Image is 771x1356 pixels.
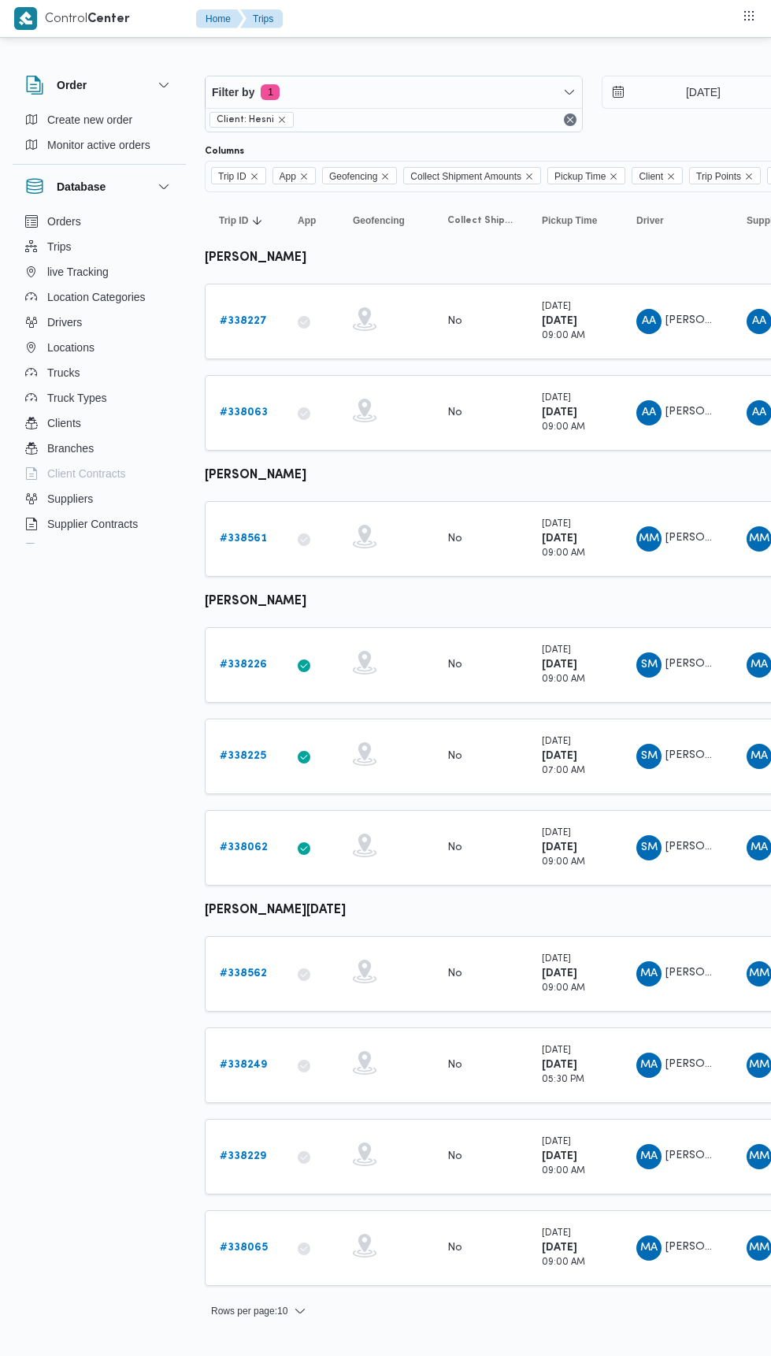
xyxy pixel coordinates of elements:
[641,744,658,769] span: SM
[47,110,132,129] span: Create new order
[19,310,180,335] button: Drivers
[542,1229,571,1238] small: [DATE]
[25,76,173,95] button: Order
[641,652,658,678] span: SM
[542,1138,571,1146] small: [DATE]
[447,532,462,546] div: No
[47,237,72,256] span: Trips
[47,363,80,382] span: Trucks
[298,214,316,227] span: App
[47,338,95,357] span: Locations
[218,168,246,185] span: Trip ID
[205,252,306,264] b: [PERSON_NAME]
[542,767,585,775] small: 07:00 AM
[636,400,662,425] div: Abad Alihafz Alsaid Abadalihafz Alsaid
[347,208,425,233] button: Geofencing
[749,1235,769,1261] span: MM
[47,414,81,433] span: Clients
[547,167,625,184] span: Pickup Time
[209,112,294,128] span: Client: Hesni
[13,107,186,164] div: Order
[542,646,571,655] small: [DATE]
[542,423,585,432] small: 09:00 AM
[744,172,754,181] button: Remove Trip Points from selection in this group
[272,167,316,184] span: App
[447,841,462,855] div: No
[220,659,267,670] b: # 338226
[665,407,755,417] span: [PERSON_NAME]
[220,1147,266,1166] a: #338229
[261,84,280,100] span: 1 active filters
[636,214,664,227] span: Driver
[542,842,577,853] b: [DATE]
[554,168,606,185] span: Pickup Time
[542,968,577,979] b: [DATE]
[666,172,676,181] button: Remove Client from selection in this group
[542,829,571,838] small: [DATE]
[542,214,597,227] span: Pickup Time
[749,1053,769,1078] span: MM
[689,167,761,184] span: Trip Points
[751,835,768,860] span: MA
[14,7,37,30] img: X8yXhbKr1z7QwAAAABJRU5ErkJggg==
[636,961,662,986] div: Muhammad Ammad Rmdhan Alsaid Muhammad
[542,407,577,418] b: [DATE]
[220,533,267,544] b: # 338561
[636,1235,662,1261] div: Muhammad Ammad Rmdhan Alsaid Muhammad
[220,964,267,983] a: #338562
[542,394,571,403] small: [DATE]
[636,1144,662,1169] div: Muhammad Ammad Rmdhan Alsaid Muhammad
[640,1235,658,1261] span: MA
[19,486,180,511] button: Suppliers
[696,168,741,185] span: Trip Points
[219,214,248,227] span: Trip ID; Sorted in descending order
[211,167,266,184] span: Trip ID
[19,107,180,132] button: Create new order
[47,515,138,533] span: Supplier Contracts
[639,526,659,552] span: MM
[280,168,296,185] span: App
[19,385,180,411] button: Truck Types
[19,234,180,259] button: Trips
[542,549,585,558] small: 09:00 AM
[542,1258,585,1267] small: 09:00 AM
[542,1076,584,1084] small: 05:30 PM
[542,858,585,867] small: 09:00 AM
[641,835,658,860] span: SM
[542,1243,577,1253] b: [DATE]
[380,172,390,181] button: Remove Geofencing from selection in this group
[749,1144,769,1169] span: MM
[636,1053,662,1078] div: Muhammad Ammad Rmdhan Alsaid Muhammad
[19,259,180,284] button: live Tracking
[57,177,106,196] h3: Database
[639,168,663,185] span: Client
[47,464,126,483] span: Client Contracts
[19,132,180,158] button: Monitor active orders
[13,209,186,550] div: Database
[322,167,397,184] span: Geofencing
[220,529,267,548] a: #338561
[642,309,656,334] span: AA
[561,110,580,129] button: Remove
[447,1241,462,1255] div: No
[447,214,513,227] span: Collect Shipment Amounts
[665,315,755,325] span: [PERSON_NAME]
[47,262,109,281] span: live Tracking
[665,659,755,669] span: [PERSON_NAME]
[220,1239,268,1258] a: #338065
[636,526,662,552] div: Muhammad Manib Muhammad Abadalamuqusod
[353,214,405,227] span: Geofencing
[542,955,571,964] small: [DATE]
[220,312,267,331] a: #338227
[665,841,755,852] span: [PERSON_NAME]
[220,1151,266,1161] b: # 338229
[205,1302,313,1321] button: Rows per page:10
[525,172,534,181] button: Remove Collect Shipment Amounts from selection in this group
[609,172,618,181] button: Remove Pickup Time from selection in this group
[220,403,268,422] a: #338063
[213,208,276,233] button: Trip IDSorted in descending order
[220,968,267,979] b: # 338562
[47,212,81,231] span: Orders
[636,309,662,334] div: Abad Alihafz Alsaid Abadalihafz Alsaid
[19,209,180,234] button: Orders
